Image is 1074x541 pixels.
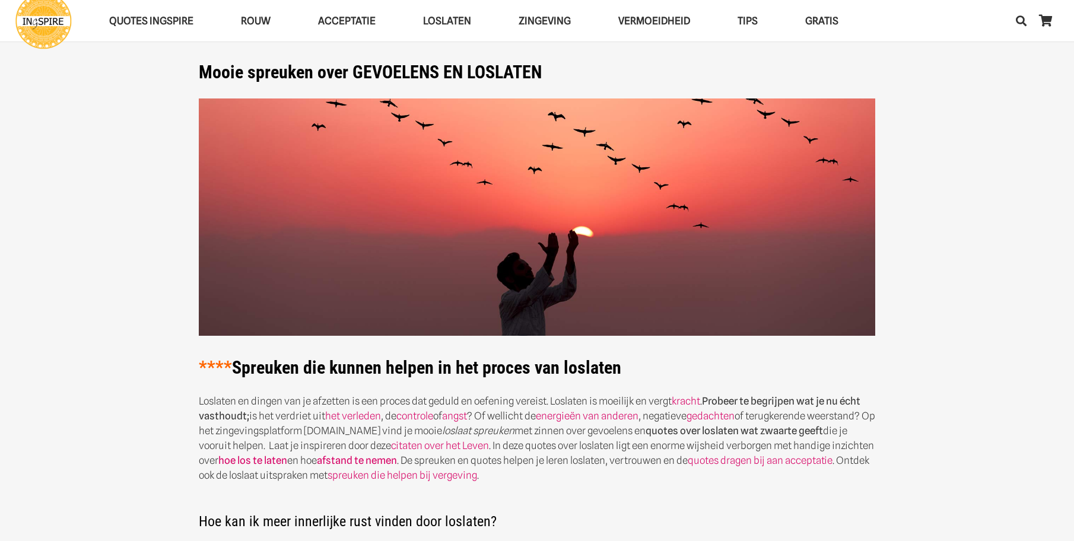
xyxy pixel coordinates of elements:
[325,410,381,422] a: het verleden
[199,394,875,483] p: Loslaten en dingen van je afzetten is een proces dat geduld en oefening vereist. Loslaten is moei...
[318,15,376,27] span: Acceptatie
[781,6,862,36] a: GRATISGRATIS Menu
[199,357,621,378] strong: Spreuken die kunnen helpen in het proces van loslaten
[618,15,690,27] span: VERMOEIDHEID
[294,6,399,36] a: AcceptatieAcceptatie Menu
[442,425,514,437] em: loslaat spreuken
[495,6,595,36] a: ZingevingZingeving Menu
[399,6,495,36] a: LoslatenLoslaten Menu
[109,15,193,27] span: QUOTES INGSPIRE
[199,498,875,530] h2: Hoe kan ik meer innerlijke rust vinden door loslaten?
[199,62,875,83] h1: Mooie spreuken over GEVOELENS EN LOSLATEN
[687,410,735,422] a: gedachten
[738,15,758,27] span: TIPS
[688,454,832,466] a: quotes dragen bij aan acceptatie
[646,425,823,437] strong: quotes over loslaten wat zwaarte geeft
[519,15,571,27] span: Zingeving
[328,469,477,481] a: spreuken die helpen bij vergeving
[536,410,638,422] a: energieën van anderen
[714,6,781,36] a: TIPSTIPS Menu
[391,440,489,451] a: citaten over het Leven
[199,395,860,422] strong: Probeer te begrijpen wat je nu écht vasthoudt;
[199,98,875,336] img: Loslaten quotes - spreuken over leren loslaten en, accepteren, gedachten loslaten en controle ler...
[218,454,287,466] a: hoe los te laten
[423,15,471,27] span: Loslaten
[396,410,433,422] a: controle
[317,454,397,466] a: afstand te nemen
[1009,6,1033,36] a: Zoeken
[241,15,271,27] span: ROUW
[805,15,838,27] span: GRATIS
[595,6,714,36] a: VERMOEIDHEIDVERMOEIDHEID Menu
[217,6,294,36] a: ROUWROUW Menu
[442,410,467,422] a: angst
[672,395,700,407] a: kracht
[85,6,217,36] a: QUOTES INGSPIREQUOTES INGSPIRE Menu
